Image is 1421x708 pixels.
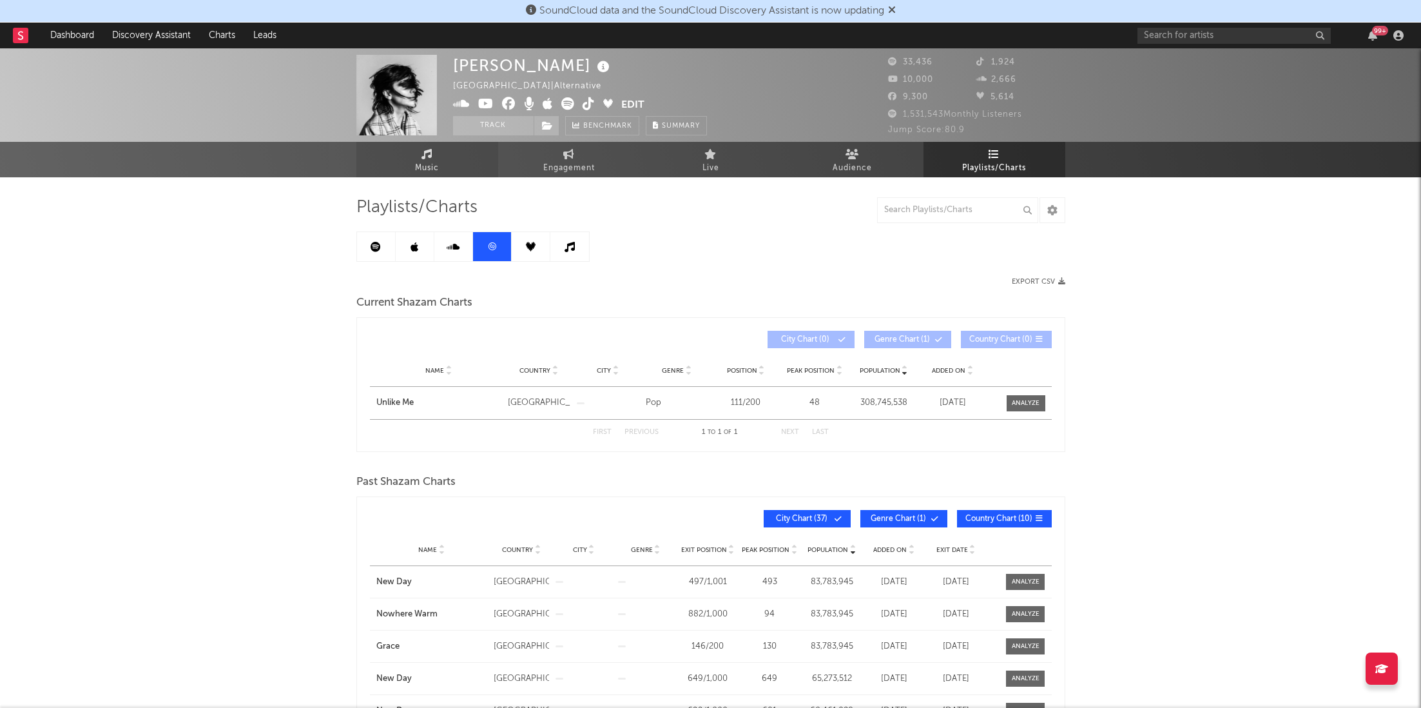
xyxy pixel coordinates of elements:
[888,6,896,16] span: Dismiss
[494,640,549,653] div: [GEOGRAPHIC_DATA]
[969,336,1032,344] span: Country Chart ( 0 )
[624,429,659,436] button: Previous
[833,161,872,176] span: Audience
[869,515,928,523] span: Genre Chart ( 1 )
[356,200,478,215] span: Playlists/Charts
[640,142,782,177] a: Live
[724,429,731,435] span: of
[680,608,735,621] div: 882 / 1,000
[976,93,1014,101] span: 5,614
[356,295,472,311] span: Current Shazam Charts
[356,142,498,177] a: Music
[597,367,611,375] span: City
[376,397,501,409] a: Unlike Me
[873,336,932,344] span: Genre Chart ( 1 )
[864,331,951,348] button: Genre Chart(1)
[702,161,719,176] span: Live
[646,397,708,409] div: Pop
[928,608,983,621] div: [DATE]
[860,367,900,375] span: Population
[376,640,488,653] a: Grace
[494,673,549,685] div: [GEOGRAPHIC_DATA]
[681,546,727,554] span: Exit Position
[965,515,1032,523] span: Country Chart ( 10 )
[415,161,439,176] span: Music
[866,576,922,589] div: [DATE]
[565,116,639,135] a: Benchmark
[646,116,707,135] button: Summary
[922,397,984,409] div: [DATE]
[631,546,653,554] span: Genre
[784,397,846,409] div: 48
[376,673,488,685] a: New Day
[932,367,965,375] span: Added On
[508,397,570,409] div: [GEOGRAPHIC_DATA]
[684,425,755,440] div: 1 1 1
[860,510,947,527] button: Genre Chart(1)
[781,429,799,436] button: Next
[764,510,851,527] button: City Chart(37)
[742,608,797,621] div: 94
[804,576,860,589] div: 83,783,945
[244,23,285,48] a: Leads
[866,640,922,653] div: [DATE]
[928,576,983,589] div: [DATE]
[1372,26,1388,35] div: 99 +
[376,576,488,589] a: New Day
[768,331,855,348] button: City Chart(0)
[782,142,923,177] a: Audience
[888,110,1022,119] span: 1,531,543 Monthly Listeners
[453,79,631,94] div: [GEOGRAPHIC_DATA] | Alternative
[976,58,1015,66] span: 1,924
[888,126,965,134] span: Jump Score: 80.9
[787,367,835,375] span: Peak Position
[804,608,860,621] div: 83,783,945
[1368,30,1377,41] button: 99+
[41,23,103,48] a: Dashboard
[742,673,797,685] div: 649
[356,475,456,490] span: Past Shazam Charts
[593,429,612,436] button: First
[519,367,550,375] span: Country
[498,142,640,177] a: Engagement
[866,673,922,685] div: [DATE]
[776,336,835,344] span: City Chart ( 0 )
[853,397,915,409] div: 308,745,538
[494,608,549,621] div: [GEOGRAPHIC_DATA]
[936,546,968,554] span: Exit Date
[543,161,595,176] span: Engagement
[742,546,789,554] span: Peak Position
[888,75,933,84] span: 10,000
[418,546,437,554] span: Name
[453,116,534,135] button: Track
[727,367,757,375] span: Position
[662,123,700,130] span: Summary
[680,576,735,589] div: 497 / 1,001
[877,197,1038,223] input: Search Playlists/Charts
[961,331,1052,348] button: Country Chart(0)
[583,119,632,134] span: Benchmark
[772,515,831,523] span: City Chart ( 37 )
[494,576,549,589] div: [GEOGRAPHIC_DATA]
[873,546,907,554] span: Added On
[812,429,829,436] button: Last
[502,546,533,554] span: Country
[200,23,244,48] a: Charts
[376,608,488,621] div: Nowhere Warm
[1137,28,1331,44] input: Search for artists
[866,608,922,621] div: [DATE]
[103,23,200,48] a: Discovery Assistant
[742,640,797,653] div: 130
[807,546,848,554] span: Population
[804,673,860,685] div: 65,273,512
[453,55,613,76] div: [PERSON_NAME]
[928,640,983,653] div: [DATE]
[621,97,644,113] button: Edit
[425,367,444,375] span: Name
[804,640,860,653] div: 83,783,945
[888,93,928,101] span: 9,300
[539,6,884,16] span: SoundCloud data and the SoundCloud Discovery Assistant is now updating
[928,673,983,685] div: [DATE]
